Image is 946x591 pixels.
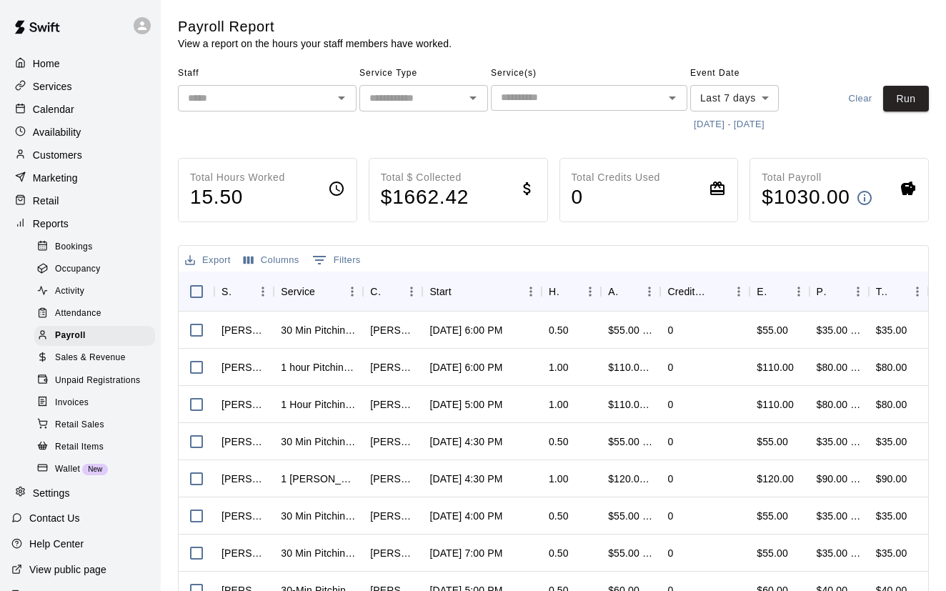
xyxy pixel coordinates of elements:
div: 1 Hr Lesson (8u-10u) - Carson Maxwell [281,472,356,486]
span: Occupancy [55,262,101,277]
button: Sort [619,282,639,302]
div: Service [274,272,363,312]
span: Unpaid Registrations [55,374,140,388]
div: $35.00 (Flat) [817,509,862,523]
div: $90.00 [876,472,907,486]
h4: 15.50 [190,185,285,210]
p: Home [33,56,60,71]
button: Show filters [309,249,364,272]
button: Menu [520,281,542,302]
div: Attendance [34,304,155,324]
p: Calendar [33,102,74,116]
p: Marketing [33,171,78,185]
div: 0.50 [549,323,569,337]
a: Sales & Revenue [34,347,161,369]
div: Amount Paid [608,272,619,312]
a: Invoices [34,392,161,414]
button: Sort [708,282,728,302]
div: Last 7 days [690,85,779,111]
div: 0 [667,323,673,337]
div: $110.00 [750,349,809,386]
div: Carson Maxwell [221,472,267,486]
div: $35.00 [876,546,907,560]
div: Reid Morgan [221,397,267,412]
div: Reid Morgan [221,434,267,449]
div: Sep 12, 2025 at 5:00 PM [429,397,502,412]
span: Activity [55,284,84,299]
div: Bookings [34,237,155,257]
button: Menu [907,281,928,302]
span: Retail Sales [55,418,104,432]
p: Services [33,79,72,94]
a: Bookings [34,236,161,258]
p: View public page [29,562,106,577]
div: Invoices [34,393,155,413]
button: Sort [887,282,907,302]
span: Service(s) [491,62,687,85]
div: Services [11,76,149,97]
button: Menu [342,281,363,302]
div: Staff [221,272,232,312]
div: Retail Items [34,437,155,457]
div: Effective Price [750,272,809,312]
p: Reports [33,217,69,231]
div: Start [429,272,451,312]
div: Hours [549,272,559,312]
a: Settings [11,482,149,504]
button: Menu [252,281,274,302]
a: Customers [11,144,149,166]
a: WalletNew [34,458,161,480]
div: Pay Rate [817,272,827,312]
button: Sort [232,282,252,302]
a: Activity [34,281,161,303]
div: $35.00 (Flat) [817,434,862,449]
button: Clear [837,86,883,112]
div: $80.00 (Flat) [817,360,862,374]
div: 0.50 [549,546,569,560]
div: Customer [370,272,381,312]
div: 0 [667,434,673,449]
h4: $ 1662.42 [381,185,469,210]
div: $110.00 [750,386,809,423]
div: 0 [667,472,673,486]
button: Menu [579,281,601,302]
button: Open [662,88,682,108]
div: Activity [34,282,155,302]
div: Sep 12, 2025 at 4:30 PM [429,472,502,486]
a: Attendance [34,303,161,325]
button: Menu [847,281,869,302]
div: 1.00 [549,360,569,374]
a: Home [11,53,149,74]
button: Export [181,249,234,272]
span: Event Date [690,62,815,85]
div: $110.00 (Card) [608,397,653,412]
button: Sort [768,282,788,302]
span: Staff [178,62,357,85]
p: Settings [33,486,70,500]
div: Ashton Fulghum [370,360,415,374]
button: Sort [559,282,579,302]
div: $120.00 (Card) [608,472,653,486]
button: Sort [381,282,401,302]
p: Availability [33,125,81,139]
a: Retail Sales [34,414,161,436]
div: $35.00 (Flat) [817,323,862,337]
div: 30 Min Pitching Lesson (8u-13u) - Reid Morgan [281,323,356,337]
span: Service Type [359,62,488,85]
div: Customer [363,272,422,312]
div: Daniel Brogden [370,397,415,412]
button: Sort [452,282,472,302]
div: Sep 12, 2025 at 4:30 PM [429,434,502,449]
a: Availability [11,121,149,143]
p: Total $ Collected [381,170,469,185]
h4: $ 1030.00 [762,185,850,210]
div: 0 [667,546,673,560]
div: Marketing [11,167,149,189]
p: Contact Us [29,511,80,525]
span: Bookings [55,240,93,254]
div: Start [422,272,542,312]
a: Payroll [34,325,161,347]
